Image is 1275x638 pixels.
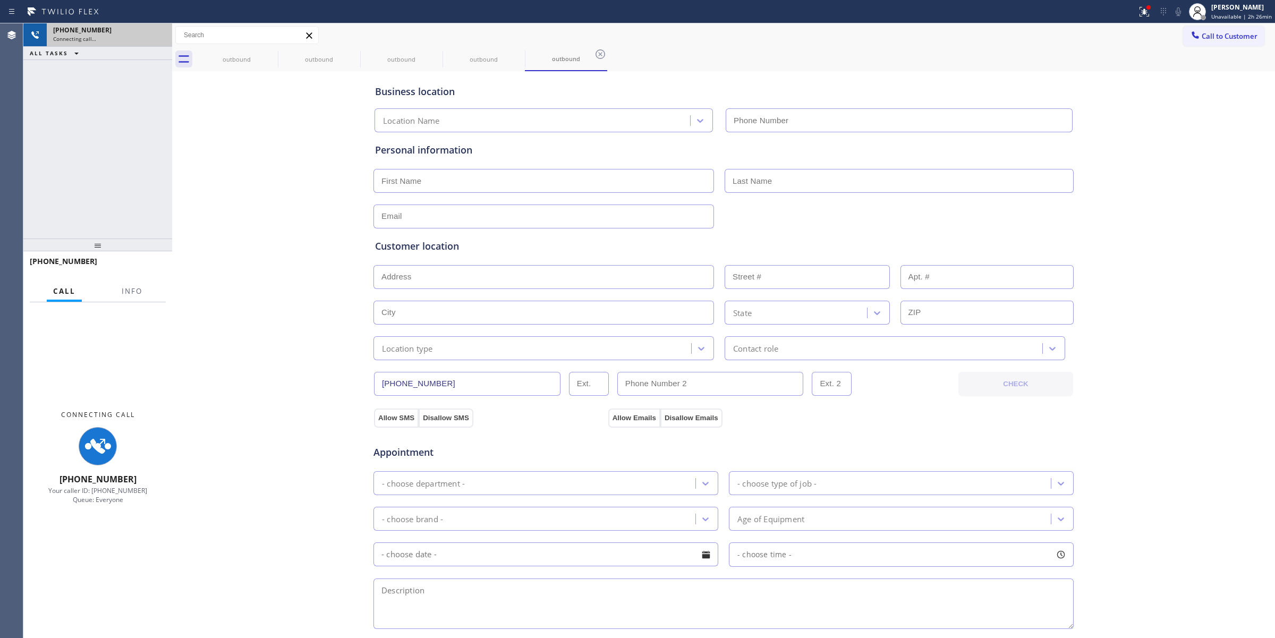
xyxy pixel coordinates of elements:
[733,307,752,319] div: State
[419,409,473,428] button: Disallow SMS
[608,409,660,428] button: Allow Emails
[1171,4,1186,19] button: Mute
[61,410,135,419] span: Connecting Call
[733,342,778,354] div: Contact role
[197,55,277,63] div: outbound
[374,409,419,428] button: Allow SMS
[444,55,524,63] div: outbound
[382,477,465,489] div: - choose department -
[382,513,443,525] div: - choose brand -
[375,84,1072,99] div: Business location
[726,108,1073,132] input: Phone Number
[176,27,318,44] input: Search
[23,47,89,59] button: ALL TASKS
[958,372,1073,396] button: CHECK
[115,281,149,302] button: Info
[361,55,441,63] div: outbound
[47,281,82,302] button: Call
[373,445,606,460] span: Appointment
[374,372,560,396] input: Phone Number
[373,301,714,325] input: City
[900,265,1074,289] input: Apt. #
[526,55,606,63] div: outbound
[725,265,890,289] input: Street #
[737,549,792,559] span: - choose time -
[53,286,75,296] span: Call
[373,169,714,193] input: First Name
[30,256,97,266] span: [PHONE_NUMBER]
[373,542,718,566] input: - choose date -
[375,143,1072,157] div: Personal information
[382,342,433,354] div: Location type
[375,239,1072,253] div: Customer location
[1202,31,1257,41] span: Call to Customer
[48,486,147,504] span: Your caller ID: [PHONE_NUMBER] Queue: Everyone
[122,286,142,296] span: Info
[383,115,440,127] div: Location Name
[737,513,804,525] div: Age of Equipment
[53,35,96,42] span: Connecting call…
[737,477,817,489] div: - choose type of job -
[59,473,137,485] span: [PHONE_NUMBER]
[617,372,804,396] input: Phone Number 2
[373,205,714,228] input: Email
[1211,3,1272,12] div: [PERSON_NAME]
[373,265,714,289] input: Address
[900,301,1074,325] input: ZIP
[279,55,359,63] div: outbound
[53,25,112,35] span: [PHONE_NUMBER]
[30,49,68,57] span: ALL TASKS
[660,409,722,428] button: Disallow Emails
[1183,26,1264,46] button: Call to Customer
[725,169,1074,193] input: Last Name
[1211,13,1272,20] span: Unavailable | 2h 26min
[569,372,609,396] input: Ext.
[812,372,852,396] input: Ext. 2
